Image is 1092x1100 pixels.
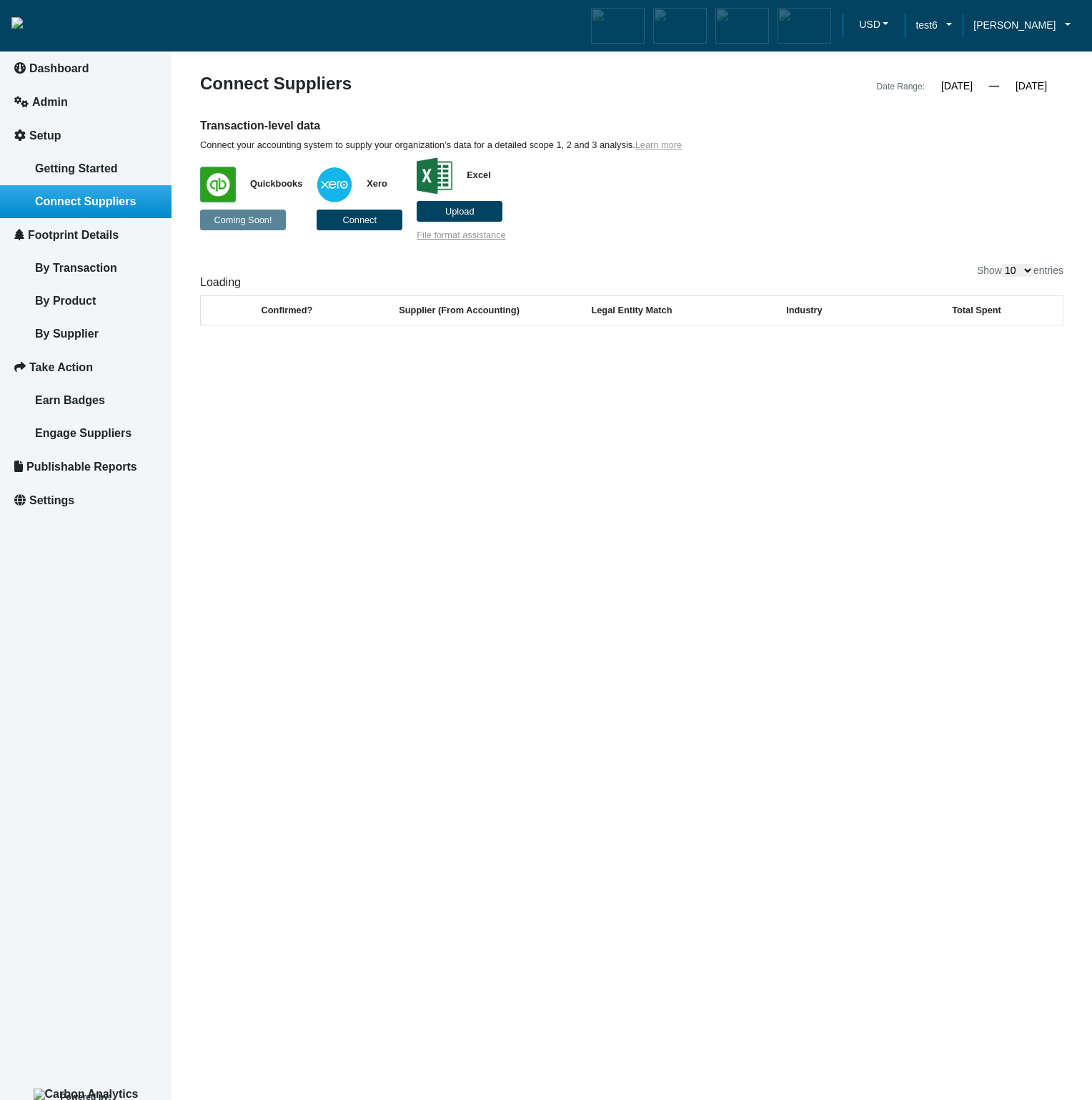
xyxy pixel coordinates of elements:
[29,62,89,74] span: Dashboard
[214,215,272,225] span: Coming Soon!
[200,118,843,134] h6: Transaction-level data
[977,264,1063,277] label: Show entries
[853,14,894,35] button: USD
[26,461,137,473] span: Publishable Reports
[877,78,925,95] div: Date Range:
[35,427,131,439] span: Engage Suppliers
[200,139,843,151] p: Connect your accounting system to supply your organization’s data for a detailed scope 1, 2 and 3...
[1002,264,1033,277] select: Showentries
[650,5,710,46] div: Carbon Efficient
[201,296,373,325] th: Confirmed?
[35,394,105,406] span: Earn Badges
[200,167,236,202] img: WZJNYSWUN5fh9hL01R0Rp8YZzPYKS0leX8T4ABAHXgMHCTL9OxAAAAAElFTkSuQmCC
[905,17,963,33] a: test6
[200,277,1063,288] div: Loading
[843,14,905,39] a: USDUSD
[29,494,74,506] span: Settings
[19,175,261,206] input: Enter your email address
[236,178,302,189] span: Quickbooks
[778,8,831,44] img: carbon-advocate-enabled.png
[417,230,505,240] a: File format assistance
[35,195,136,207] span: Connect Suppliers
[96,80,262,99] div: Leave a message
[234,7,269,41] div: Minimize live chat window
[545,296,718,325] th: Legal Entity Match
[963,17,1081,33] a: [PERSON_NAME]
[373,296,545,325] th: Supplier (From Accounting)
[915,17,937,33] span: test6
[989,80,999,92] span: —
[352,178,387,189] span: Xero
[635,139,682,150] a: Learn more
[32,96,68,108] span: Admin
[200,210,286,230] button: Coming Soon!
[16,79,37,100] div: Navigation go back
[445,206,475,217] span: Upload
[775,5,834,46] div: Carbon Advocate
[890,296,1063,325] th: Total Spent
[588,5,647,46] div: Carbon Aware
[973,17,1056,33] span: [PERSON_NAME]
[35,162,118,175] span: Getting Started
[19,132,261,164] input: Enter your last name
[29,129,61,142] span: Setup
[713,5,772,46] div: Carbon Offsetter
[34,1089,139,1100] img: Carbon Analytics
[591,8,645,44] img: carbon-aware-enabled.png
[19,217,261,428] textarea: Type your message and click 'Submit'
[317,210,402,230] button: Connect
[35,262,117,274] span: By Transaction
[35,295,96,307] span: By Product
[317,167,352,202] img: w+ypx6NYbfBygAAAABJRU5ErkJggg==
[342,215,377,225] span: Connect
[452,170,490,180] span: Excel
[653,8,707,44] img: carbon-efficient-enabled.png
[715,8,769,44] img: carbon-offsetter-enabled.png
[35,328,99,340] span: By Supplier
[28,229,119,241] span: Footprint Details
[417,158,452,194] img: 9mSQ+YDTTxMAAAAJXRFWHRkYXRlOmNyZWF0ZQAyMDE3LTA4LTEwVDA1OjA3OjUzKzAwOjAwF1wL2gAAACV0RVh0ZGF0ZTptb2...
[11,17,23,29] img: insight-logo-2.png
[29,361,93,373] span: Take Action
[209,441,259,460] em: Submit
[718,296,890,325] th: Industry
[189,75,632,95] div: Connect Suppliers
